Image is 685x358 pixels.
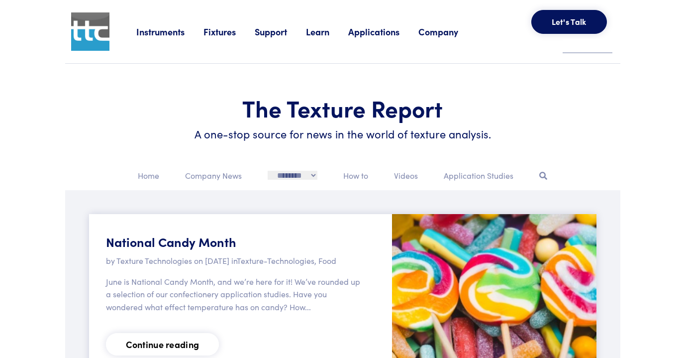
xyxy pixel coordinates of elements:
[106,333,219,356] a: Continue reading
[444,169,513,182] p: Application Studies
[136,25,203,38] a: Instruments
[348,25,418,38] a: Applications
[343,169,368,182] p: How to
[138,169,159,182] p: Home
[185,169,242,182] p: Company News
[203,25,255,38] a: Fixtures
[89,94,596,122] h1: The Texture Report
[394,169,418,182] p: Videos
[106,254,363,267] p: by Texture Technologies on [DATE] in
[106,275,363,314] p: June is National Candy Month, and we’re here for it! We’ve rounded up a selection of our confecti...
[531,10,607,34] button: Let's Talk
[237,255,336,266] span: Texture-Technologies, Food
[71,12,109,51] img: ttc_logo_1x1_v1.0.png
[89,126,596,142] h6: A one-stop source for news in the world of texture analysis.
[255,25,306,38] a: Support
[418,25,477,38] a: Company
[306,25,348,38] a: Learn
[106,233,363,250] h5: National Candy Month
